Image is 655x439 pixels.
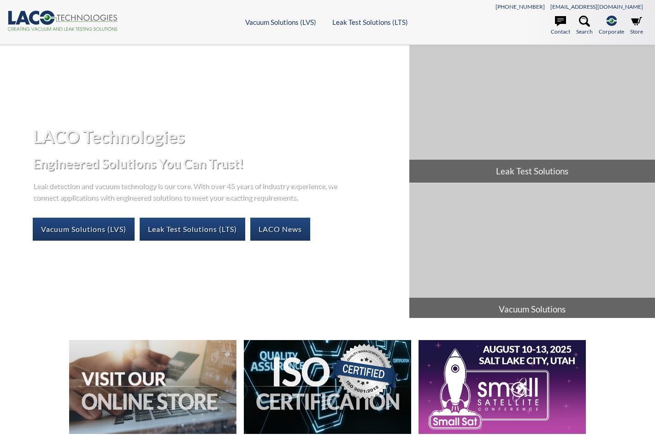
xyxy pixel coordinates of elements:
a: LACO News [250,218,310,241]
a: Vacuum Solutions [409,183,655,321]
span: Vacuum Solutions [409,298,655,321]
span: Corporate [599,27,624,36]
a: Contact [551,16,570,36]
a: Vacuum Solutions (LVS) [245,18,316,26]
p: Leak detection and vacuum technology is our core. With over 45 years of industry experience, we c... [33,179,342,203]
a: Vacuum Solutions (LVS) [33,218,135,241]
span: Leak Test Solutions [409,160,655,183]
a: Leak Test Solutions (LTS) [140,218,245,241]
a: Search [576,16,593,36]
a: [EMAIL_ADDRESS][DOMAIN_NAME] [550,3,643,10]
a: Leak Test Solutions [409,45,655,183]
a: [PHONE_NUMBER] [496,3,545,10]
a: Leak Test Solutions (LTS) [332,18,408,26]
h2: Engineered Solutions You Can Trust! [33,155,402,172]
a: Store [630,16,643,36]
h1: LACO Technologies [33,125,402,148]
